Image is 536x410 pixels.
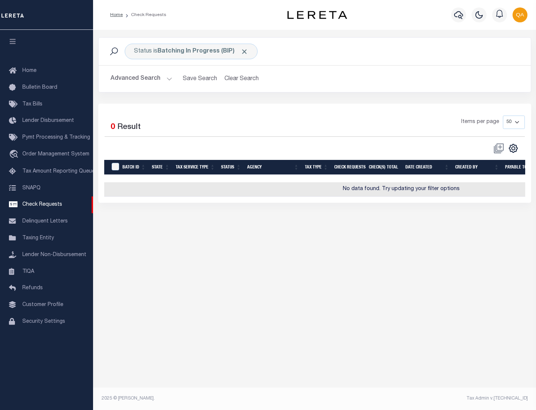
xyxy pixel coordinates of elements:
i: travel_explore [9,150,21,160]
th: Date Created: activate to sort column ascending [402,160,452,175]
a: Home [110,13,123,17]
label: Result [117,122,141,133]
th: Created By: activate to sort column ascending [452,160,502,175]
span: SNAPQ [22,185,41,190]
li: Check Requests [123,12,166,18]
th: Agency: activate to sort column ascending [244,160,302,175]
button: Clear Search [221,72,262,86]
span: Home [22,68,36,73]
span: Pymt Processing & Tracking [22,135,90,140]
span: Bulletin Board [22,85,57,90]
th: Tax Service Type: activate to sort column ascending [173,160,218,175]
span: Order Management System [22,152,89,157]
div: Tax Admin v.[TECHNICAL_ID] [320,395,528,402]
button: Save Search [178,72,221,86]
th: Check Requests [331,160,366,175]
button: Advanced Search [111,72,172,86]
th: Status: activate to sort column ascending [218,160,244,175]
span: Lender Non-Disbursement [22,252,86,258]
th: Tax Type: activate to sort column ascending [302,160,331,175]
span: Taxing Entity [22,236,54,241]
span: Tax Bills [22,102,42,107]
th: Batch Id: activate to sort column ascending [119,160,149,175]
span: Tax Amount Reporting Queue [22,169,95,174]
span: 0 [111,123,115,131]
span: Items per page [461,118,499,126]
img: logo-dark.svg [287,11,347,19]
div: Status is [125,44,258,59]
img: svg+xml;base64,PHN2ZyB4bWxucz0iaHR0cDovL3d3dy53My5vcmcvMjAwMC9zdmciIHBvaW50ZXItZXZlbnRzPSJub25lIi... [513,7,527,22]
span: Lender Disbursement [22,118,74,123]
span: Click to Remove [240,48,248,56]
span: Delinquent Letters [22,219,68,224]
span: Security Settings [22,319,65,324]
div: 2025 © [PERSON_NAME]. [96,395,315,402]
th: State: activate to sort column ascending [149,160,173,175]
span: Customer Profile [22,302,63,307]
th: Check(s) Total [366,160,402,175]
span: TIQA [22,269,34,274]
span: Refunds [22,286,43,291]
b: Batching In Progress (BIP) [157,48,248,54]
span: Check Requests [22,202,62,207]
